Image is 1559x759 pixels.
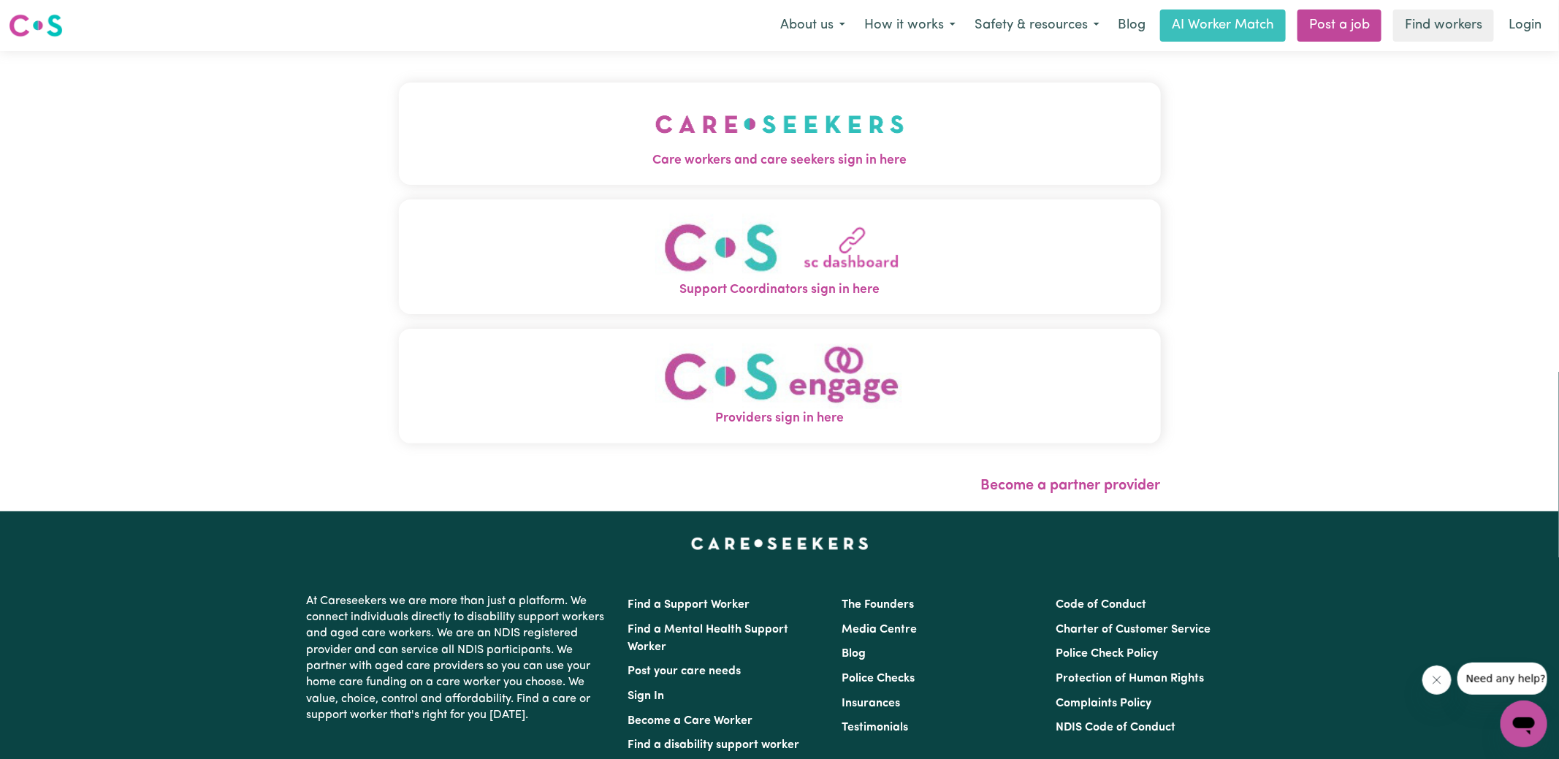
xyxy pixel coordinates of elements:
span: Providers sign in here [399,409,1161,428]
span: Support Coordinators sign in here [399,281,1161,300]
a: Find a disability support worker [628,739,799,751]
a: Login [1500,9,1550,42]
button: Care workers and care seekers sign in here [399,83,1161,185]
a: Blog [842,648,866,660]
button: About us [771,10,855,41]
a: Become a Care Worker [628,715,752,727]
a: Find a Mental Health Support Worker [628,624,788,653]
a: Police Checks [842,673,915,684]
a: Charter of Customer Service [1056,624,1211,636]
a: The Founders [842,599,914,611]
a: Post your care needs [628,665,741,677]
a: Media Centre [842,624,917,636]
button: Safety & resources [965,10,1109,41]
a: NDIS Code of Conduct [1056,722,1176,733]
a: Code of Conduct [1056,599,1147,611]
a: Insurances [842,698,900,709]
button: How it works [855,10,965,41]
a: Complaints Policy [1056,698,1152,709]
a: Become a partner provider [981,478,1161,493]
span: Care workers and care seekers sign in here [399,151,1161,170]
a: Testimonials [842,722,908,733]
iframe: Button to launch messaging window [1501,701,1547,747]
iframe: Message from company [1457,663,1547,695]
a: Sign In [628,690,664,702]
iframe: Close message [1422,665,1452,695]
a: Careseekers home page [691,538,869,549]
a: Police Check Policy [1056,648,1159,660]
a: Post a job [1297,9,1381,42]
a: AI Worker Match [1160,9,1286,42]
img: Careseekers logo [9,12,63,39]
a: Careseekers logo [9,9,63,42]
p: At Careseekers we are more than just a platform. We connect individuals directly to disability su... [306,587,610,730]
a: Protection of Human Rights [1056,673,1205,684]
button: Support Coordinators sign in here [399,199,1161,314]
button: Providers sign in here [399,329,1161,443]
a: Find a Support Worker [628,599,750,611]
a: Blog [1109,9,1154,42]
a: Find workers [1393,9,1494,42]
